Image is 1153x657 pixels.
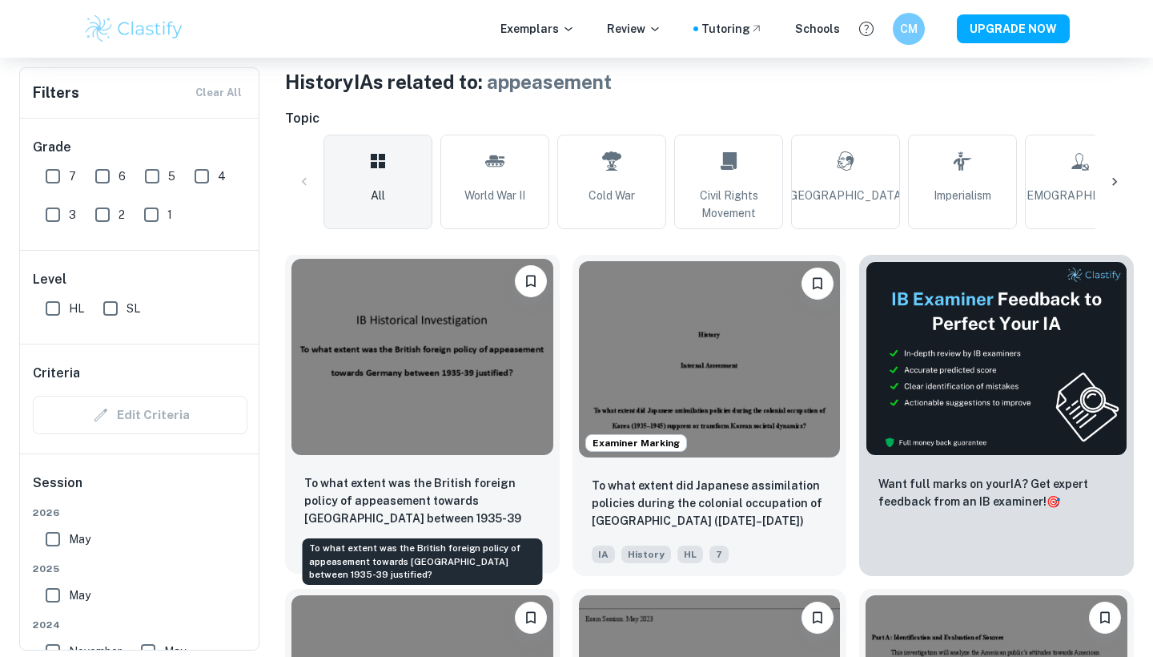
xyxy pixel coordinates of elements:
[572,255,847,576] a: Examiner MarkingBookmarkTo what extent did Japanese assimilation policies during the colonial occ...
[1015,187,1143,204] span: [DEMOGRAPHIC_DATA]
[515,602,547,634] button: Bookmark
[701,20,763,38] a: Tutoring
[33,396,247,434] div: Criteria filters are unavailable when searching by topic
[69,530,90,548] span: May
[795,20,840,38] a: Schools
[878,475,1115,510] p: Want full marks on your IA ? Get expert feedback from an IB examiner!
[371,187,385,204] span: All
[1047,495,1060,508] span: 🎯
[33,270,247,289] h6: Level
[69,586,90,604] span: May
[866,261,1127,456] img: Thumbnail
[69,206,76,224] span: 3
[291,259,553,455] img: History IA example thumbnail: To what extent was the British foreign p
[69,167,76,185] span: 7
[801,268,834,300] button: Bookmark
[119,167,126,185] span: 6
[33,82,79,104] h6: Filters
[677,546,703,563] span: HL
[83,13,185,45] img: Clastify logo
[500,20,575,38] p: Exemplars
[33,562,247,576] span: 2025
[168,167,175,185] span: 5
[859,255,1134,576] a: ThumbnailWant full marks on yourIA? Get expert feedback from an IB examiner!
[592,477,828,531] p: To what extent did Japanese assimilation policies during the colonial occupation of Korea (1935–1...
[285,109,1134,128] h6: Topic
[934,187,991,204] span: Imperialism
[33,364,80,383] h6: Criteria
[304,474,540,529] p: To what extent was the British foreign policy of appeasement towards Germany between 1935-39 just...
[681,187,776,222] span: Civil Rights Movement
[893,13,925,45] button: CM
[285,255,560,576] a: BookmarkTo what extent was the British foreign policy of appeasement towards Germany between 1935...
[801,602,834,634] button: Bookmark
[900,20,918,38] h6: CM
[119,206,125,224] span: 2
[621,546,671,563] span: History
[33,618,247,632] span: 2024
[592,546,615,563] span: IA
[218,167,226,185] span: 4
[33,506,247,520] span: 2026
[786,187,905,204] span: [GEOGRAPHIC_DATA]
[853,15,880,42] button: Help and Feedback
[1089,602,1121,634] button: Bookmark
[127,300,140,317] span: SL
[487,71,612,93] span: appeasement
[579,261,841,457] img: History IA example thumbnail: To what extent did Japanese assimilation
[709,546,729,563] span: 7
[607,20,661,38] p: Review
[167,206,172,224] span: 1
[69,300,84,317] span: HL
[33,138,247,157] h6: Grade
[515,265,547,297] button: Bookmark
[957,14,1070,43] button: UPGRADE NOW
[586,436,686,450] span: Examiner Marking
[589,187,635,204] span: Cold War
[464,187,525,204] span: World War II
[33,474,247,506] h6: Session
[303,538,543,585] div: To what extent was the British foreign policy of appeasement towards [GEOGRAPHIC_DATA] between 19...
[285,67,1134,96] h1: History IAs related to:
